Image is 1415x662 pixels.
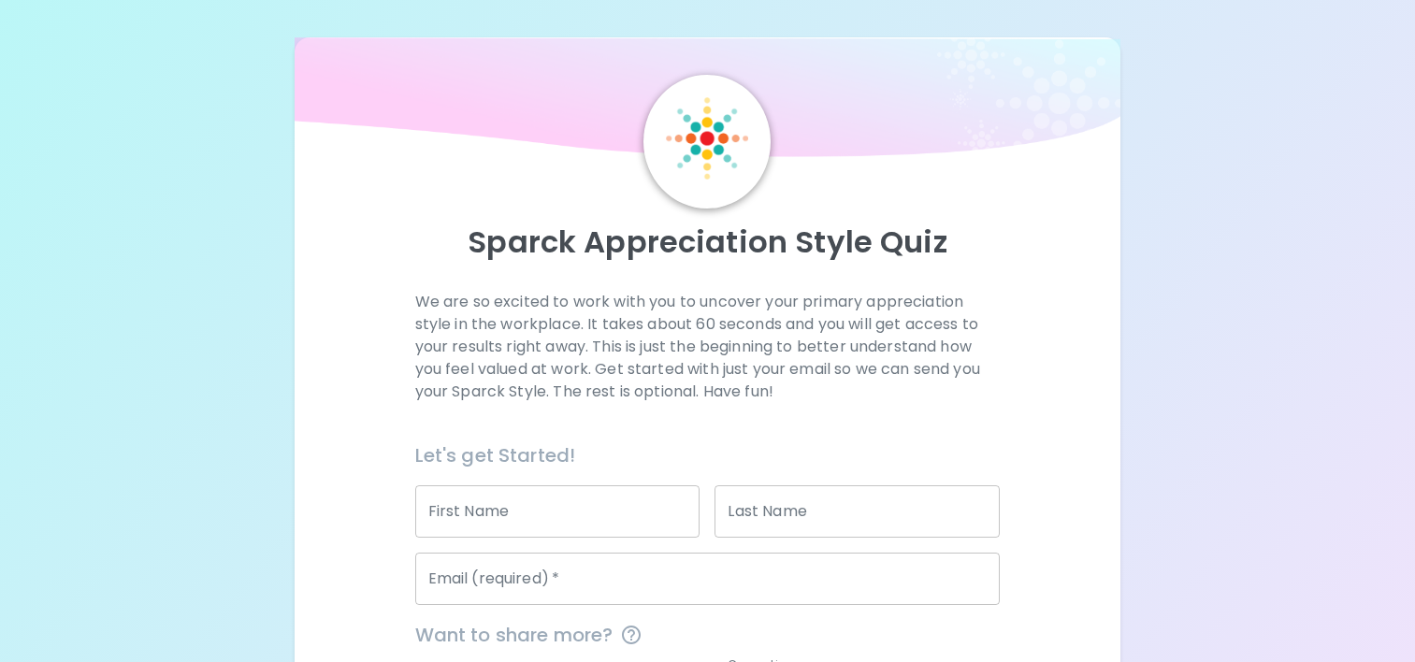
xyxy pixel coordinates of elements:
img: Sparck Logo [666,97,748,180]
svg: This information is completely confidential and only used for aggregated appreciation studies at ... [620,624,643,646]
span: Want to share more? [415,620,1001,650]
p: We are so excited to work with you to uncover your primary appreciation style in the workplace. I... [415,291,1001,403]
p: Sparck Appreciation Style Quiz [317,223,1098,261]
h6: Let's get Started! [415,440,1001,470]
img: wave [295,37,1120,167]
